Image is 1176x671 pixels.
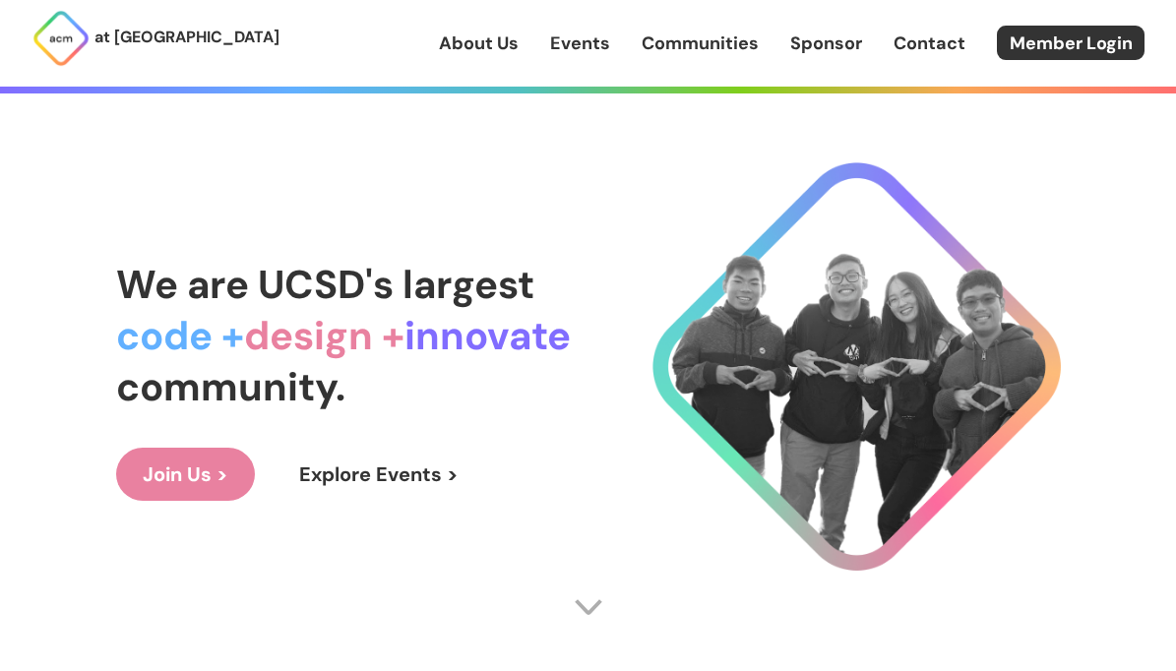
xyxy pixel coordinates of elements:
a: Join Us > [116,448,255,501]
a: Contact [894,30,965,56]
span: design + [244,310,404,361]
a: Member Login [997,26,1145,60]
a: Sponsor [790,30,862,56]
span: code + [116,310,244,361]
a: About Us [439,30,519,56]
span: community. [116,361,345,412]
img: Scroll Arrow [574,592,603,622]
a: Explore Events > [273,448,485,501]
span: innovate [404,310,571,361]
img: Cool Logo [652,162,1061,571]
span: We are UCSD's largest [116,259,534,310]
a: at [GEOGRAPHIC_DATA] [31,9,279,68]
a: Communities [642,30,759,56]
img: ACM Logo [31,9,91,68]
a: Events [550,30,610,56]
p: at [GEOGRAPHIC_DATA] [94,25,279,50]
